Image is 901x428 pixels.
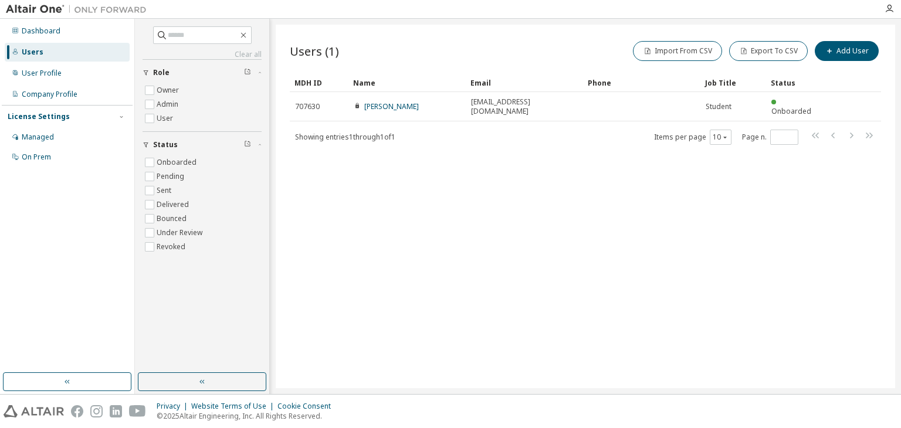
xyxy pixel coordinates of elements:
[22,47,43,57] div: Users
[157,97,181,111] label: Admin
[153,68,170,77] span: Role
[471,97,578,116] span: [EMAIL_ADDRESS][DOMAIN_NAME]
[143,50,262,59] a: Clear all
[90,405,103,417] img: instagram.svg
[129,405,146,417] img: youtube.svg
[22,133,54,142] div: Managed
[353,73,461,92] div: Name
[191,402,277,411] div: Website Terms of Use
[295,132,395,142] span: Showing entries 1 through 1 of 1
[157,83,181,97] label: Owner
[22,152,51,162] div: On Prem
[22,90,77,99] div: Company Profile
[157,198,191,212] label: Delivered
[815,41,879,61] button: Add User
[364,101,419,111] a: [PERSON_NAME]
[277,402,338,411] div: Cookie Consent
[633,41,722,61] button: Import From CSV
[244,140,251,150] span: Clear filter
[705,73,761,92] div: Job Title
[729,41,808,61] button: Export To CSV
[771,73,820,92] div: Status
[157,184,174,198] label: Sent
[244,68,251,77] span: Clear filter
[157,240,188,254] label: Revoked
[713,133,729,142] button: 10
[294,73,344,92] div: MDH ID
[8,112,70,121] div: License Settings
[157,212,189,226] label: Bounced
[22,26,60,36] div: Dashboard
[706,102,731,111] span: Student
[771,106,811,116] span: Onboarded
[6,4,153,15] img: Altair One
[143,60,262,86] button: Role
[157,226,205,240] label: Under Review
[153,140,178,150] span: Status
[470,73,578,92] div: Email
[157,111,175,125] label: User
[654,130,731,145] span: Items per page
[157,155,199,169] label: Onboarded
[157,402,191,411] div: Privacy
[4,405,64,417] img: altair_logo.svg
[295,102,320,111] span: 707630
[290,43,339,59] span: Users (1)
[22,69,62,78] div: User Profile
[143,132,262,158] button: Status
[588,73,696,92] div: Phone
[157,411,338,421] p: © 2025 Altair Engineering, Inc. All Rights Reserved.
[157,169,187,184] label: Pending
[110,405,122,417] img: linkedin.svg
[742,130,798,145] span: Page n.
[71,405,83,417] img: facebook.svg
